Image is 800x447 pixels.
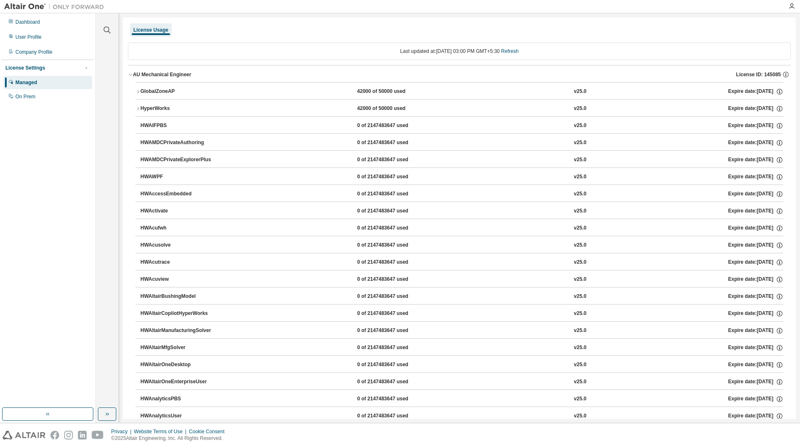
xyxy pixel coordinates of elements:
[64,431,73,440] img: instagram.svg
[140,293,215,300] div: HWAltairBushingModel
[140,236,783,255] button: HWAcusolve0 of 2147483647 usedv25.0Expire date:[DATE]
[574,207,586,215] div: v25.0
[728,225,783,232] div: Expire date: [DATE]
[728,207,783,215] div: Expire date: [DATE]
[140,287,783,306] button: HWAltairBushingModel0 of 2147483647 usedv25.0Expire date:[DATE]
[574,242,586,249] div: v25.0
[189,428,229,435] div: Cookie Consent
[128,42,791,60] div: Last updated at: [DATE] 03:00 PM GMT+5:30
[140,390,783,408] button: HWAnalyticsPBS0 of 2147483647 usedv25.0Expire date:[DATE]
[728,105,783,112] div: Expire date: [DATE]
[140,134,783,152] button: HWAMDCPrivateAuthoring0 of 2147483647 usedv25.0Expire date:[DATE]
[5,65,45,71] div: License Settings
[140,156,215,164] div: HWAMDCPrivateExplorerPlus
[728,259,783,266] div: Expire date: [DATE]
[728,361,783,369] div: Expire date: [DATE]
[357,190,432,198] div: 0 of 2147483647 used
[357,361,432,369] div: 0 of 2147483647 used
[728,156,783,164] div: Expire date: [DATE]
[140,219,783,237] button: HWAcufwh0 of 2147483647 usedv25.0Expire date:[DATE]
[140,412,215,420] div: HWAnalyticsUser
[15,93,35,100] div: On Prem
[574,105,586,112] div: v25.0
[574,378,586,386] div: v25.0
[574,122,586,130] div: v25.0
[357,242,432,249] div: 0 of 2147483647 used
[574,225,586,232] div: v25.0
[357,259,432,266] div: 0 of 2147483647 used
[140,122,215,130] div: HWAIFPBS
[140,276,215,283] div: HWAcuview
[140,185,783,203] button: HWAccessEmbedded0 of 2147483647 usedv25.0Expire date:[DATE]
[574,139,586,147] div: v25.0
[574,327,586,335] div: v25.0
[574,344,586,352] div: v25.0
[135,100,783,118] button: HyperWorks42000 of 50000 usedv25.0Expire date:[DATE]
[728,293,783,300] div: Expire date: [DATE]
[728,327,783,335] div: Expire date: [DATE]
[140,373,783,391] button: HWAltairOneEnterpriseUser0 of 2147483647 usedv25.0Expire date:[DATE]
[574,310,586,317] div: v25.0
[357,412,432,420] div: 0 of 2147483647 used
[140,173,215,181] div: HWAWPF
[357,276,432,283] div: 0 of 2147483647 used
[140,117,783,135] button: HWAIFPBS0 of 2147483647 usedv25.0Expire date:[DATE]
[78,431,87,440] img: linkedin.svg
[728,344,783,352] div: Expire date: [DATE]
[140,395,215,403] div: HWAnalyticsPBS
[574,190,586,198] div: v25.0
[15,79,37,86] div: Managed
[133,71,191,78] div: AU Mechanical Engineer
[111,435,230,442] p: © 2025 Altair Engineering, Inc. All Rights Reserved.
[140,190,215,198] div: HWAccessEmbedded
[574,293,586,300] div: v25.0
[728,242,783,249] div: Expire date: [DATE]
[140,361,215,369] div: HWAltairOneDesktop
[728,190,783,198] div: Expire date: [DATE]
[357,88,432,95] div: 42000 of 50000 used
[501,48,519,54] a: Refresh
[140,253,783,272] button: HWAcutrace0 of 2147483647 usedv25.0Expire date:[DATE]
[140,225,215,232] div: HWAcufwh
[4,2,108,11] img: Altair One
[140,310,215,317] div: HWAltairCopilotHyperWorks
[50,431,59,440] img: facebook.svg
[92,431,104,440] img: youtube.svg
[736,71,781,78] span: License ID: 145085
[574,259,586,266] div: v25.0
[134,428,189,435] div: Website Terms of Use
[728,395,783,403] div: Expire date: [DATE]
[140,242,215,249] div: HWAcusolve
[140,207,215,215] div: HWActivate
[357,395,432,403] div: 0 of 2147483647 used
[728,122,783,130] div: Expire date: [DATE]
[357,105,432,112] div: 42000 of 50000 used
[574,361,586,369] div: v25.0
[728,412,783,420] div: Expire date: [DATE]
[140,322,783,340] button: HWAltairManufacturingSolver0 of 2147483647 usedv25.0Expire date:[DATE]
[140,168,783,186] button: HWAWPF0 of 2147483647 usedv25.0Expire date:[DATE]
[728,173,783,181] div: Expire date: [DATE]
[140,356,783,374] button: HWAltairOneDesktop0 of 2147483647 usedv25.0Expire date:[DATE]
[140,378,215,386] div: HWAltairOneEnterpriseUser
[574,88,586,95] div: v25.0
[140,139,215,147] div: HWAMDCPrivateAuthoring
[128,65,791,84] button: AU Mechanical EngineerLicense ID: 145085
[574,412,586,420] div: v25.0
[15,49,52,55] div: Company Profile
[728,139,783,147] div: Expire date: [DATE]
[140,88,215,95] div: GlobalZoneAP
[728,88,783,95] div: Expire date: [DATE]
[357,173,432,181] div: 0 of 2147483647 used
[140,259,215,266] div: HWAcutrace
[357,156,432,164] div: 0 of 2147483647 used
[728,378,783,386] div: Expire date: [DATE]
[357,327,432,335] div: 0 of 2147483647 used
[728,276,783,283] div: Expire date: [DATE]
[140,344,215,352] div: HWAltairMfgSolver
[574,395,586,403] div: v25.0
[15,19,40,25] div: Dashboard
[574,173,586,181] div: v25.0
[15,34,42,40] div: User Profile
[140,305,783,323] button: HWAltairCopilotHyperWorks0 of 2147483647 usedv25.0Expire date:[DATE]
